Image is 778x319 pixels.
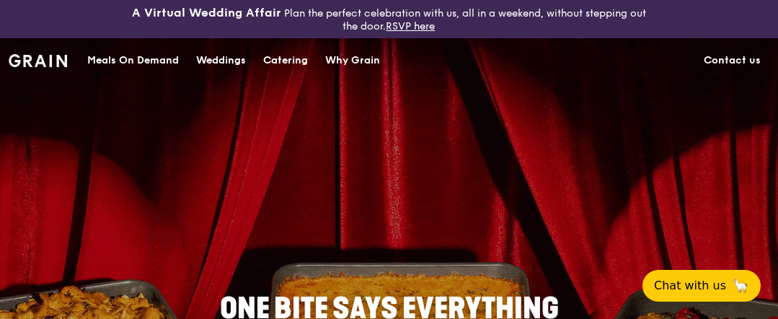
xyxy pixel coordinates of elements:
a: Why Grain [317,39,389,82]
span: 🦙 [732,277,749,294]
a: Contact us [695,39,769,82]
button: Chat with us🦙 [642,270,761,302]
a: Catering [255,39,317,82]
div: Why Grain [325,39,380,82]
img: Grain [9,54,67,67]
div: Plan the perfect celebration with us, all in a weekend, without stepping out the door. [130,6,648,32]
div: Meals On Demand [87,39,179,82]
a: Weddings [187,39,255,82]
h3: A Virtual Wedding Affair [132,6,281,20]
a: GrainGrain [9,38,67,81]
div: Catering [263,39,308,82]
div: Weddings [196,39,246,82]
span: Chat with us [654,277,726,294]
a: RSVP here [386,20,435,32]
